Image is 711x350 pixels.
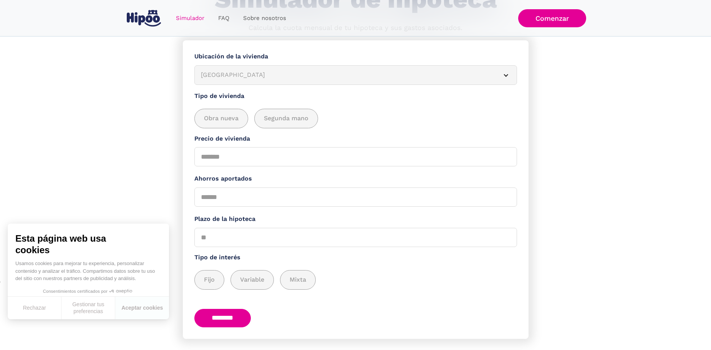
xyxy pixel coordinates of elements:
[183,40,529,339] form: Simulador Form
[169,11,211,26] a: Simulador
[240,275,264,285] span: Variable
[194,174,517,184] label: Ahorros aportados
[194,52,517,61] label: Ubicación de la vivienda
[125,7,163,30] a: home
[204,114,239,123] span: Obra nueva
[194,134,517,144] label: Precio de vivienda
[211,11,236,26] a: FAQ
[194,253,517,262] label: Tipo de interés
[264,114,308,123] span: Segunda mano
[201,70,492,80] div: [GEOGRAPHIC_DATA]
[290,275,306,285] span: Mixta
[204,275,215,285] span: Fijo
[194,91,517,101] label: Tipo de vivienda
[194,270,517,290] div: add_description_here
[194,65,517,85] article: [GEOGRAPHIC_DATA]
[236,11,293,26] a: Sobre nosotros
[194,109,517,128] div: add_description_here
[518,9,586,27] a: Comenzar
[194,214,517,224] label: Plazo de la hipoteca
